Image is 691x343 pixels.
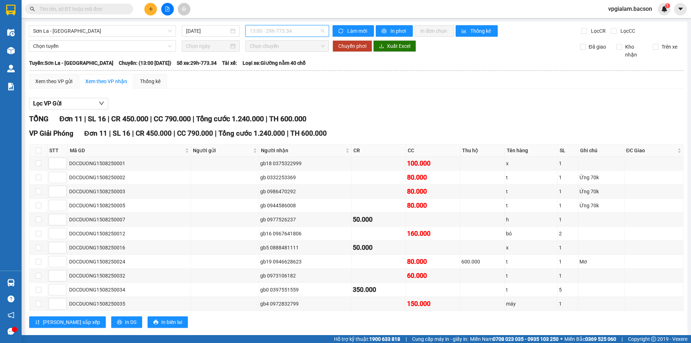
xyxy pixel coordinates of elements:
[369,336,400,342] strong: 1900 633 818
[109,129,111,137] span: |
[406,335,407,343] span: |
[559,230,577,238] div: 2
[602,4,658,13] span: vpgialam.bacson
[559,173,577,181] div: 1
[84,114,86,123] span: |
[506,230,556,238] div: bó
[260,258,350,266] div: gb19 0946628623
[493,336,559,342] strong: 0708 023 035 - 0935 103 250
[29,114,49,123] span: TỔNG
[196,114,264,123] span: Tổng cước 1.240.000
[506,188,556,195] div: t
[578,145,624,157] th: Ghi chú
[69,159,190,167] div: DOCDUONG1508250001
[84,129,107,137] span: Đơn 11
[186,27,229,35] input: 14/08/2025
[69,258,190,266] div: DOCDUONG1508250024
[260,173,350,181] div: gb 0332253369
[338,28,344,34] span: sync
[585,336,616,342] strong: 0369 525 060
[506,300,556,308] div: máy
[7,47,15,54] img: warehouse-icon
[559,216,577,224] div: 1
[43,318,100,326] span: [PERSON_NAME] sắp xếp
[119,59,171,67] span: Chuyến: (13:00 [DATE])
[108,114,109,123] span: |
[665,3,670,8] sup: 1
[69,286,190,294] div: DOCDUONG1508250034
[407,158,459,168] div: 100.000
[7,279,15,286] img: warehouse-icon
[68,283,191,297] td: DOCDUONG1508250034
[33,26,172,36] span: Sơn La - Hà Nội
[29,98,108,109] button: Lọc VP Gửi
[140,77,161,85] div: Thống kê
[40,5,125,13] input: Tìm tên, số ĐT hoặc mã đơn
[132,129,134,137] span: |
[178,3,190,15] button: aim
[558,145,578,157] th: SL
[406,145,460,157] th: CC
[559,202,577,209] div: 1
[407,172,459,182] div: 80.000
[111,114,148,123] span: CR 450.000
[666,3,669,8] span: 1
[69,272,190,280] div: DOCDUONG1508250032
[68,185,191,199] td: DOCDUONG1508250003
[333,40,372,52] button: Chuyển phơi
[622,335,623,343] span: |
[559,300,577,308] div: 1
[153,320,158,325] span: printer
[260,159,350,167] div: gb18 0375322999
[260,300,350,308] div: gb4 0972832799
[8,328,14,335] span: message
[35,77,72,85] div: Xem theo VP gửi
[260,244,350,252] div: gb5 0888481111
[161,318,182,326] span: In biên lai
[506,258,556,266] div: t
[579,258,623,266] div: Mơ
[564,335,616,343] span: Miền Bắc
[260,272,350,280] div: gb 0973106182
[68,157,191,171] td: DOCDUONG1508250001
[7,83,15,90] img: solution-icon
[69,173,190,181] div: DOCDUONG1508250002
[290,129,327,137] span: TH 600.000
[68,199,191,213] td: DOCDUONG1508250005
[674,3,687,15] button: caret-down
[161,3,174,15] button: file-add
[407,229,459,239] div: 160.000
[506,159,556,167] div: x
[215,129,217,137] span: |
[177,129,213,137] span: CC 790.000
[470,27,492,35] span: Thống kê
[559,272,577,280] div: 1
[8,312,14,319] span: notification
[659,43,680,51] span: Trên xe
[59,114,82,123] span: Đơn 11
[506,244,556,252] div: x
[506,173,556,181] div: t
[407,186,459,197] div: 80.000
[506,286,556,294] div: t
[506,216,556,224] div: h
[559,159,577,167] div: 1
[69,202,190,209] div: DOCDUONG1508250005
[559,258,577,266] div: 1
[68,297,191,311] td: DOCDUONG1508250035
[560,338,563,340] span: ⚪️
[243,59,306,67] span: Loại xe: Giường nằm 40 chỗ
[136,129,172,137] span: CR 450.000
[579,202,623,209] div: Ứng 70k
[460,145,505,157] th: Thu hộ
[7,65,15,72] img: warehouse-icon
[407,271,459,281] div: 60.000
[353,243,405,253] div: 50.000
[333,25,374,37] button: syncLàm mới
[260,202,350,209] div: gb 0944586008
[69,230,190,238] div: DOCDUONG1508250012
[69,188,190,195] div: DOCDUONG1508250003
[6,5,15,15] img: logo-vxr
[33,99,62,108] span: Lọc VP Gửi
[334,335,400,343] span: Hỗ trợ kỹ thuật:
